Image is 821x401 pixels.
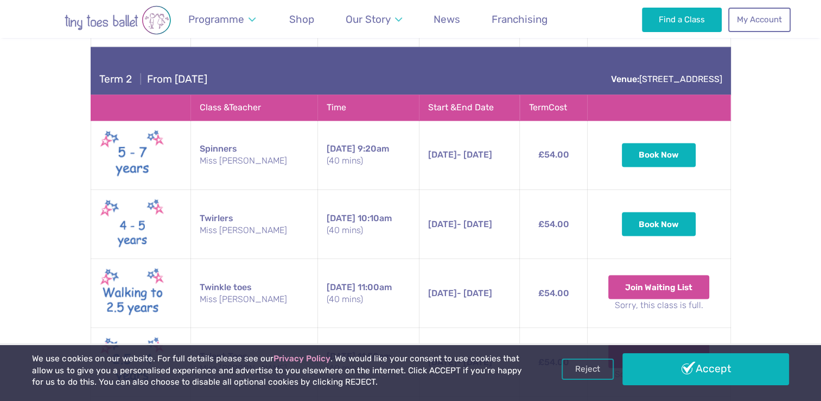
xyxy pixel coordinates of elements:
span: Term 2 [99,73,132,85]
img: Twirlers 4-5 (May 2025) [100,196,165,252]
small: Miss [PERSON_NAME] [200,224,309,236]
td: Spinners [190,121,317,190]
small: Miss [PERSON_NAME] [200,155,309,167]
span: News [434,13,460,26]
span: - [DATE] [428,149,492,160]
a: Shop [284,7,320,32]
th: Start & End Date [419,95,520,120]
small: (40 mins) [327,155,410,167]
a: Venue:[STREET_ADDRESS] [611,74,722,84]
small: (40 mins) [327,293,410,305]
h4: From [DATE] [99,73,207,86]
a: Franchising [487,7,553,32]
span: [DATE] [327,143,355,154]
p: We use cookies on our website. For full details please see our . We would like your consent to us... [32,353,524,389]
span: [DATE] [327,212,355,223]
strong: Venue: [611,74,639,84]
span: - [DATE] [428,218,492,229]
td: 9:20am [317,121,419,190]
small: Miss [PERSON_NAME] [200,293,309,305]
button: Book Now [622,212,696,236]
a: Privacy Policy [273,354,330,364]
img: Talent toes New (May 2025) [100,334,165,390]
a: News [429,7,466,32]
span: [DATE] [428,218,457,229]
a: Our Story [340,7,407,32]
span: Shop [289,13,314,26]
span: [DATE] [428,287,457,298]
td: Twinkle toes [190,259,317,328]
small: Sorry, this class is full. [596,299,722,311]
span: | [135,73,147,85]
a: Accept [622,353,788,385]
td: Talent Toes [190,328,317,397]
td: 11:50am [317,328,419,397]
img: Spinners New (May 2025) [100,127,165,183]
span: Franchising [492,13,548,26]
td: 10:10am [317,190,419,259]
button: Join Waiting List [608,275,709,299]
a: My Account [728,8,790,32]
span: [DATE] [428,149,457,160]
button: Book Now [622,143,696,167]
small: (40 mins) [327,224,410,236]
span: Programme [188,13,244,26]
span: Our Story [346,13,391,26]
td: £54.00 [520,121,587,190]
img: Walking to Twinkle New (May 2025) [100,265,165,321]
th: Class & Teacher [190,95,317,120]
span: [DATE] [327,281,355,292]
td: £54.00 [520,259,587,328]
a: Programme [183,7,261,32]
th: Term Cost [520,95,587,120]
td: 11:00am [317,259,419,328]
td: Twirlers [190,190,317,259]
a: Reject [562,359,614,379]
a: Find a Class [642,8,722,32]
th: Time [317,95,419,120]
span: - [DATE] [428,287,492,298]
img: tiny toes ballet [31,5,205,35]
td: £54.00 [520,190,587,259]
td: £54.00 [520,328,587,397]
